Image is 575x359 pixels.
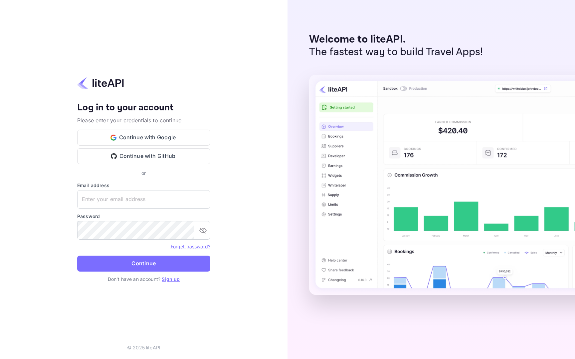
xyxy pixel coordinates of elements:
h4: Log in to your account [77,102,210,114]
button: Continue [77,256,210,272]
button: toggle password visibility [196,224,210,237]
a: Sign up [162,276,180,282]
button: Continue with Google [77,130,210,146]
p: © 2025 liteAPI [127,344,160,351]
button: Continue with GitHub [77,148,210,164]
input: Enter your email address [77,190,210,209]
p: Don't have an account? [77,276,210,283]
label: Email address [77,182,210,189]
p: The fastest way to build Travel Apps! [309,46,483,59]
p: Please enter your credentials to continue [77,116,210,124]
label: Password [77,213,210,220]
a: Forget password? [171,243,210,250]
p: Welcome to liteAPI. [309,33,483,46]
img: liteapi [77,76,124,89]
a: Forget password? [171,244,210,249]
p: or [141,170,146,177]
